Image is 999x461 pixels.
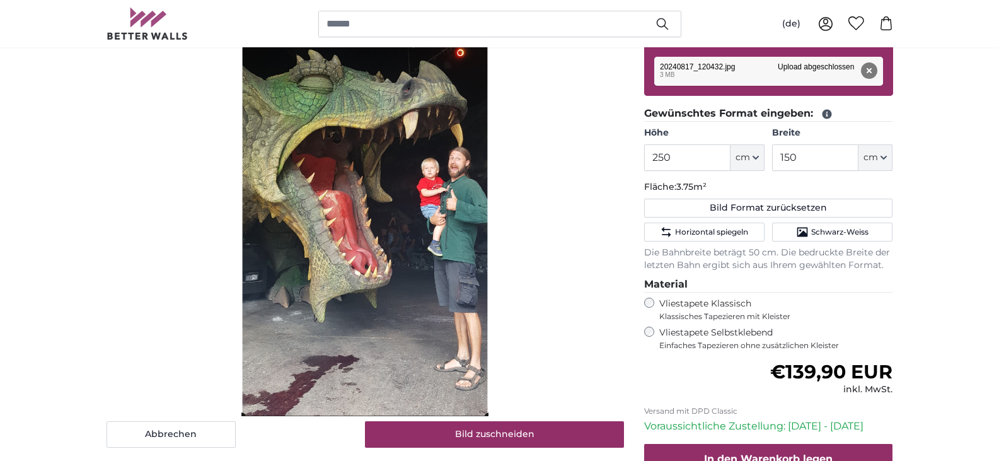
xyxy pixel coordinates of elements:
button: Horizontal spiegeln [644,223,765,242]
span: Schwarz-Weiss [811,227,869,237]
span: Horizontal spiegeln [675,227,748,237]
legend: Material [644,277,893,293]
button: (de) [772,13,811,35]
button: cm [730,144,765,171]
p: Fläche: [644,181,893,194]
button: Bild zuschneiden [365,421,624,448]
legend: Gewünschtes Format eingeben: [644,106,893,122]
span: 3.75m² [676,181,707,192]
span: Klassisches Tapezieren mit Kleister [659,312,882,322]
label: Vliestapete Klassisch [659,298,882,322]
label: Vliestapete Selbstklebend [659,327,893,351]
label: Breite [772,127,892,139]
span: cm [736,151,750,164]
span: cm [863,151,878,164]
p: Versand mit DPD Classic [644,406,893,416]
span: Einfaches Tapezieren ohne zusätzlichen Kleister [659,341,893,351]
button: Abbrechen [107,421,236,448]
button: Schwarz-Weiss [772,223,892,242]
span: €139,90 EUR [770,360,892,383]
button: cm [858,144,892,171]
p: Die Bahnbreite beträgt 50 cm. Die bedruckte Breite der letzten Bahn ergibt sich aus Ihrem gewählt... [644,247,893,272]
div: inkl. MwSt. [770,383,892,396]
img: Betterwalls [107,8,188,40]
button: Bild Format zurücksetzen [644,199,893,218]
p: Voraussichtliche Zustellung: [DATE] - [DATE] [644,419,893,434]
label: Höhe [644,127,765,139]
